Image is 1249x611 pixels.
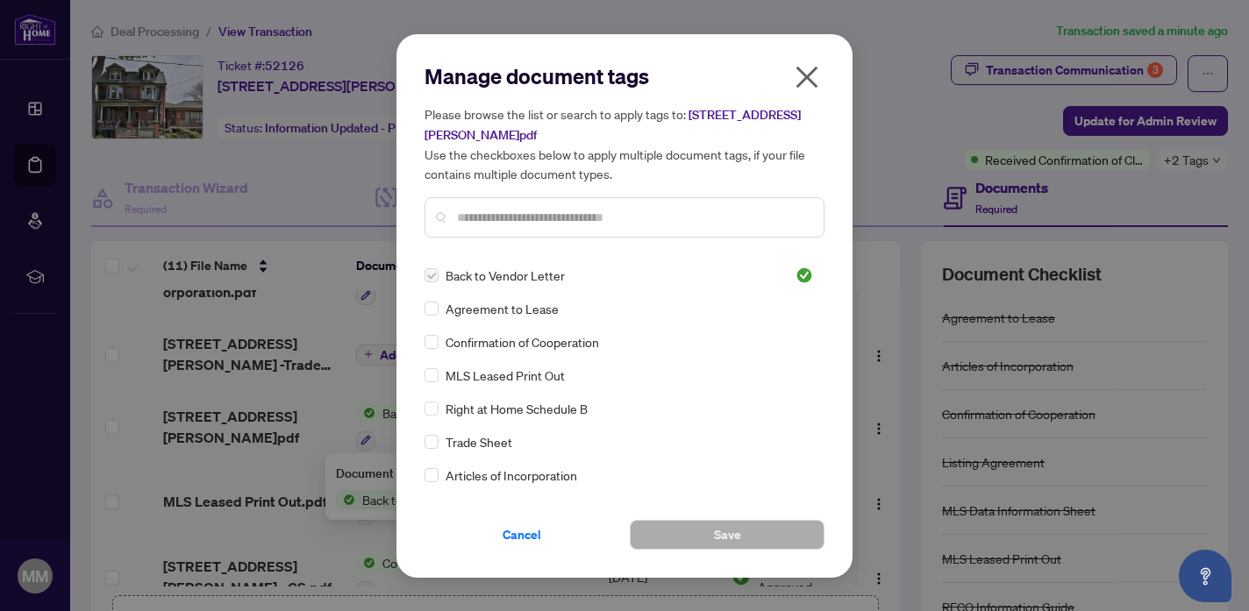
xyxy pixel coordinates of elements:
span: Trade Sheet [446,432,512,451]
span: Approved [796,266,813,284]
img: status [796,266,813,284]
span: [STREET_ADDRESS][PERSON_NAME]pdf [425,107,801,143]
span: Cancel [503,521,541,549]
button: Save [630,520,824,550]
span: MLS Leased Print Out [446,366,565,385]
span: Right at Home Schedule B [446,399,588,418]
button: Open asap [1179,550,1231,602]
h2: Manage document tags [425,62,824,90]
span: Articles of Incorporation [446,465,577,485]
span: Back to Vendor Letter [446,266,565,285]
span: close [793,63,821,91]
button: Cancel [425,520,619,550]
h5: Please browse the list or search to apply tags to: Use the checkboxes below to apply multiple doc... [425,104,824,183]
span: Confirmation of Cooperation [446,332,599,352]
span: Agreement to Lease [446,299,559,318]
